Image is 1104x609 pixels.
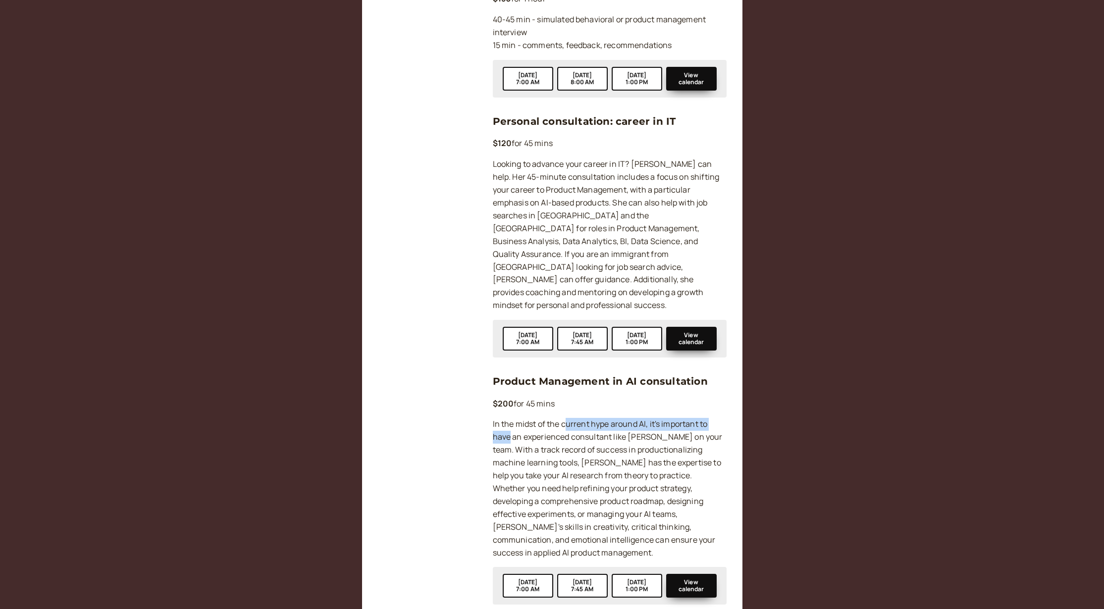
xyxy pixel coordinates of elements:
[666,67,717,91] button: View calendar
[503,67,553,91] button: [DATE]7:00 AM
[557,67,608,91] button: [DATE]8:00 AM
[612,67,662,91] button: [DATE]1:00 PM
[493,398,727,410] p: for 45 mins
[503,574,553,598] button: [DATE]7:00 AM
[612,574,662,598] button: [DATE]1:00 PM
[493,137,727,150] p: for 45 mins
[493,418,727,559] p: In the midst of the current hype around AI, it's important to have an experienced consultant like...
[493,13,727,52] p: 40-45 min - simulated behavioral or product management interview 15 min - comments, feedback, rec...
[557,327,608,351] button: [DATE]7:45 AM
[612,327,662,351] button: [DATE]1:00 PM
[493,375,708,387] a: Product Management in AI consultation
[503,327,553,351] button: [DATE]7:00 AM
[493,398,514,409] b: $200
[493,158,727,312] p: Looking to advance your career in IT? [PERSON_NAME] can help. Her 45-minute consultation includes...
[493,115,676,127] a: Personal consultation: career in IT
[493,138,512,149] b: $120
[666,327,717,351] button: View calendar
[557,574,608,598] button: [DATE]7:45 AM
[666,574,717,598] button: View calendar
